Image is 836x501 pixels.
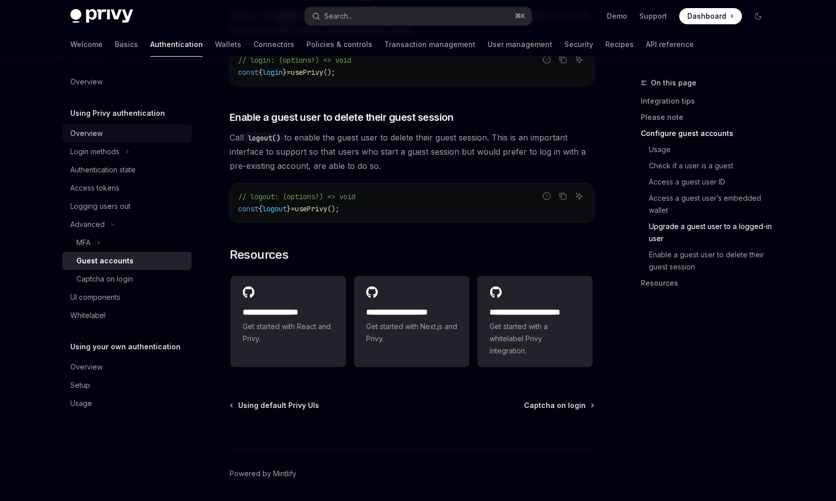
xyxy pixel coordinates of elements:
[70,361,103,373] div: Overview
[651,77,696,89] span: On this page
[641,158,774,174] a: Check if a user is a guest
[238,400,319,411] span: Using default Privy UIs
[62,215,192,234] button: Toggle Advanced section
[62,179,192,197] a: Access tokens
[540,53,553,66] button: Report incorrect code
[556,190,569,203] button: Copy the contents from the code block
[540,190,553,203] button: Report incorrect code
[750,8,766,24] button: Toggle dark mode
[687,11,726,21] span: Dashboard
[230,130,594,173] span: Call to enable the guest user to delete their guest session. This is an important interface to su...
[238,68,258,77] span: const
[641,190,774,218] a: Access a guest user’s embedded wallet
[291,68,323,77] span: usePrivy
[70,379,90,391] div: Setup
[70,164,136,176] div: Authentication state
[230,110,454,124] span: Enable a guest user to delete their guest session
[524,400,593,411] a: Captcha on login
[76,255,134,267] div: Guest accounts
[641,275,774,291] a: Resources
[515,12,525,20] span: ⌘ K
[70,32,103,57] a: Welcome
[258,204,262,213] span: {
[253,32,294,57] a: Connectors
[62,358,192,376] a: Overview
[230,469,296,479] a: Powered by Mintlify
[62,161,192,179] a: Authentication state
[324,10,353,22] div: Search...
[287,68,291,77] span: =
[215,32,241,57] a: Wallets
[605,32,634,57] a: Recipes
[641,247,774,275] a: Enable a guest user to delete their guest session
[488,32,552,57] a: User management
[306,32,372,57] a: Policies & controls
[573,190,586,203] button: Ask AI
[641,109,774,125] a: Please note
[70,182,119,194] div: Access tokens
[639,11,667,21] a: Support
[70,397,92,409] div: Usage
[70,218,105,231] div: Advanced
[62,143,192,161] button: Toggle Login methods section
[262,68,283,77] span: login
[76,237,91,249] div: MFA
[641,93,774,109] a: Integration tips
[70,76,103,88] div: Overview
[62,394,192,413] a: Usage
[646,32,694,57] a: API reference
[641,142,774,158] a: Usage
[243,321,334,345] span: Get started with React and Privy.
[564,32,593,57] a: Security
[366,321,457,345] span: Get started with Next.js and Privy.
[262,204,287,213] span: logout
[230,247,289,263] span: Resources
[295,204,327,213] span: usePrivy
[70,146,119,158] div: Login methods
[62,252,192,270] a: Guest accounts
[641,125,774,142] a: Configure guest accounts
[556,53,569,66] button: Copy the contents from the code block
[150,32,203,57] a: Authentication
[62,288,192,306] a: UI components
[70,291,120,303] div: UI components
[62,306,192,325] a: Whitelabel
[115,32,138,57] a: Basics
[231,400,319,411] a: Using default Privy UIs
[283,68,287,77] span: }
[287,204,291,213] span: }
[490,321,581,357] span: Get started with a whitelabel Privy integration.
[641,218,774,247] a: Upgrade a guest user to a logged-in user
[62,270,192,288] a: Captcha on login
[62,197,192,215] a: Logging users out
[641,174,774,190] a: Access a guest user ID
[238,204,258,213] span: const
[62,234,192,252] button: Toggle MFA section
[573,53,586,66] button: Ask AI
[384,32,475,57] a: Transaction management
[327,204,339,213] span: ();
[70,107,165,119] h5: Using Privy authentication
[70,127,103,140] div: Overview
[70,341,181,353] h5: Using your own authentication
[244,132,284,144] code: logout()
[679,8,742,24] a: Dashboard
[76,273,133,285] div: Captcha on login
[62,73,192,91] a: Overview
[607,11,627,21] a: Demo
[524,400,586,411] span: Captcha on login
[62,376,192,394] a: Setup
[323,68,335,77] span: ();
[238,192,356,201] span: // logout: (options?) => void
[305,7,532,25] button: Open search
[258,68,262,77] span: {
[70,309,106,322] div: Whitelabel
[291,204,295,213] span: =
[70,9,133,23] img: dark logo
[238,56,351,65] span: // login: (options?) => void
[70,200,130,212] div: Logging users out
[62,124,192,143] a: Overview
